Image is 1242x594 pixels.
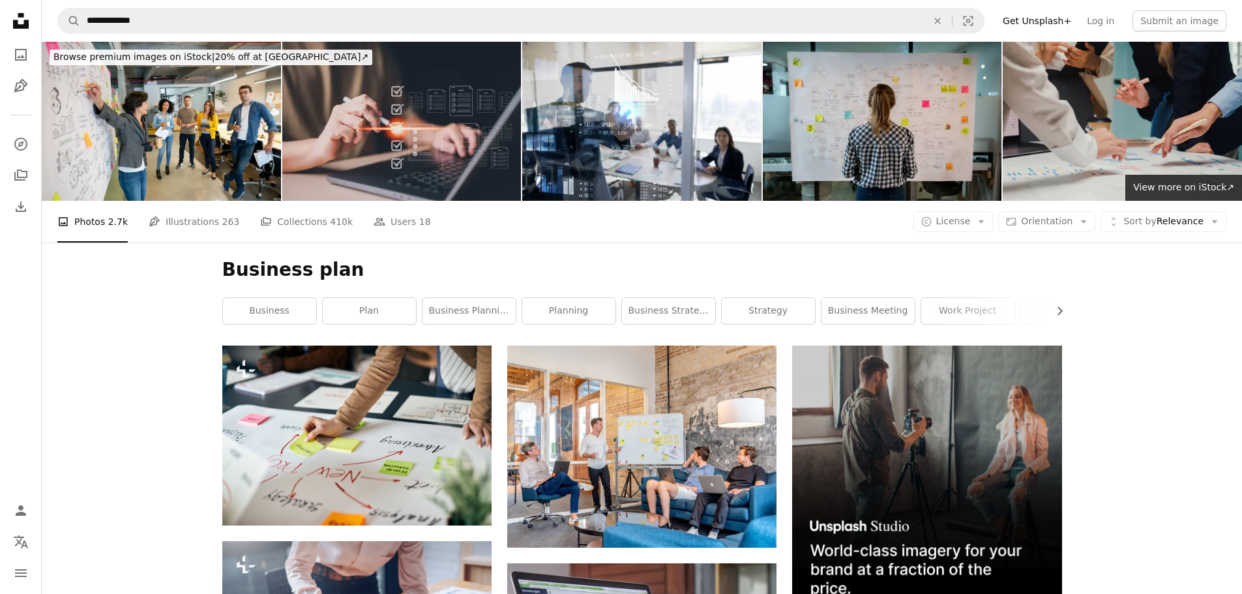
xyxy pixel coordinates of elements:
[821,298,915,324] a: business meeting
[1133,182,1234,192] span: View more on iStock ↗
[913,211,994,232] button: License
[8,162,34,188] a: Collections
[522,42,761,201] img: Man in a business meeting using an interactive screen while giving a presentation
[53,52,214,62] span: Browse premium images on iStock |
[222,258,1062,282] h1: Business plan
[507,441,776,453] a: three men sitting while using laptops and watching man beside whiteboard
[282,42,522,201] img: Businessman use a laptop to take online surveys with digital forms and checklists. Technology and...
[995,10,1079,31] a: Get Unsplash+
[622,298,715,324] a: business strategy
[330,215,353,229] span: 410k
[1132,10,1226,31] button: Submit an image
[1003,42,1242,201] img: Closeup happy young Asia businesspeople meeting brainstorming some new ideas about project to his...
[260,201,353,243] a: Collections 410k
[323,298,416,324] a: plan
[921,298,1014,324] a: work project
[419,215,431,229] span: 18
[1123,215,1204,228] span: Relevance
[1079,10,1122,31] a: Log in
[8,529,34,555] button: Language
[57,8,984,34] form: Find visuals sitewide
[8,560,34,586] button: Menu
[42,42,380,73] a: Browse premium images on iStock|20% off at [GEOGRAPHIC_DATA]↗
[222,215,240,229] span: 263
[763,42,1002,201] img: Woman sketching a business plan at a creative office
[953,8,984,33] button: Visual search
[998,211,1095,232] button: Orientation
[923,8,952,33] button: Clear
[1048,298,1062,324] button: scroll list to the right
[8,42,34,68] a: Photos
[522,298,615,324] a: planning
[936,216,971,226] span: License
[149,201,239,243] a: Illustrations 263
[1101,211,1226,232] button: Sort byRelevance
[374,201,431,243] a: Users 18
[8,131,34,157] a: Explore
[58,8,80,33] button: Search Unsplash
[8,497,34,524] a: Log in / Sign up
[1125,175,1242,201] a: View more on iStock↗
[8,194,34,220] a: Download History
[222,430,492,441] a: Close-up of businesswoman brainstorming while working on creative project in the office.
[223,298,316,324] a: business
[222,346,492,525] img: Close-up of businesswoman brainstorming while working on creative project in the office.
[722,298,815,324] a: strategy
[1021,216,1072,226] span: Orientation
[422,298,516,324] a: business planning
[53,52,368,62] span: 20% off at [GEOGRAPHIC_DATA] ↗
[507,346,776,548] img: three men sitting while using laptops and watching man beside whiteboard
[8,73,34,99] a: Illustrations
[1123,216,1156,226] span: Sort by
[1021,298,1114,324] a: marketing
[42,42,281,201] img: Woman making a business presentation at a creative office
